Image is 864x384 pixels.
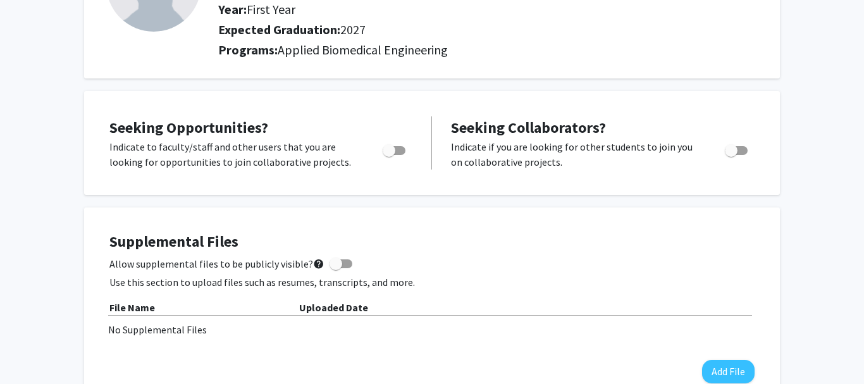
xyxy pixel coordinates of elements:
[451,118,606,137] span: Seeking Collaborators?
[278,42,448,58] span: Applied Biomedical Engineering
[720,139,755,158] div: Toggle
[299,301,368,314] b: Uploaded Date
[9,327,54,375] iframe: Chat
[340,22,366,37] span: 2027
[109,256,324,271] span: Allow supplemental files to be publicly visible?
[378,139,412,158] div: Toggle
[702,360,755,383] button: Add File
[108,322,756,337] div: No Supplemental Files
[218,42,758,58] h2: Programs:
[313,256,324,271] mat-icon: help
[109,118,268,137] span: Seeking Opportunities?
[247,1,295,17] span: First Year
[109,275,755,290] p: Use this section to upload files such as resumes, transcripts, and more.
[451,139,701,170] p: Indicate if you are looking for other students to join you on collaborative projects.
[218,2,649,17] h2: Year:
[109,139,359,170] p: Indicate to faculty/staff and other users that you are looking for opportunities to join collabor...
[109,301,155,314] b: File Name
[109,233,755,251] h4: Supplemental Files
[218,22,649,37] h2: Expected Graduation:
